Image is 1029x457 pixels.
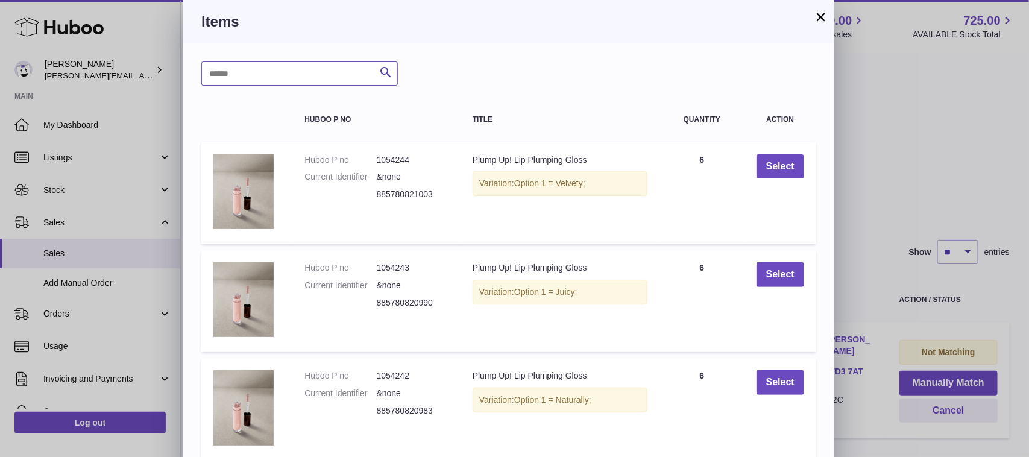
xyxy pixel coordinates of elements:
[304,388,376,399] dt: Current Identifier
[377,405,448,417] dd: 885780820983
[514,395,591,405] span: Option 1 = Naturally;
[377,189,448,200] dd: 885780821003
[377,171,448,183] dd: &none
[377,280,448,291] dd: &none
[473,388,647,412] div: Variation:
[377,262,448,274] dd: 1054243
[304,262,376,274] dt: Huboo P no
[473,262,647,274] div: Plump Up! Lip Plumping Gloss
[659,104,744,136] th: Quantity
[377,370,448,382] dd: 1054242
[473,370,647,382] div: Plump Up! Lip Plumping Gloss
[304,280,376,291] dt: Current Identifier
[659,142,744,244] td: 6
[461,104,659,136] th: Title
[514,287,577,297] span: Option 1 = Juicy;
[201,12,816,31] h3: Items
[304,370,376,382] dt: Huboo P no
[659,250,744,352] td: 6
[757,370,804,395] button: Select
[377,388,448,399] dd: &none
[757,154,804,179] button: Select
[473,154,647,166] div: Plump Up! Lip Plumping Gloss
[377,154,448,166] dd: 1054244
[304,154,376,166] dt: Huboo P no
[744,104,816,136] th: Action
[473,171,647,196] div: Variation:
[213,370,274,446] img: Plump Up! Lip Plumping Gloss
[213,154,274,230] img: Plump Up! Lip Plumping Gloss
[213,262,274,338] img: Plump Up! Lip Plumping Gloss
[377,297,448,309] dd: 885780820990
[304,171,376,183] dt: Current Identifier
[814,10,828,24] button: ×
[292,104,461,136] th: Huboo P no
[473,280,647,304] div: Variation:
[514,178,585,188] span: Option 1 = Velvety;
[757,262,804,287] button: Select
